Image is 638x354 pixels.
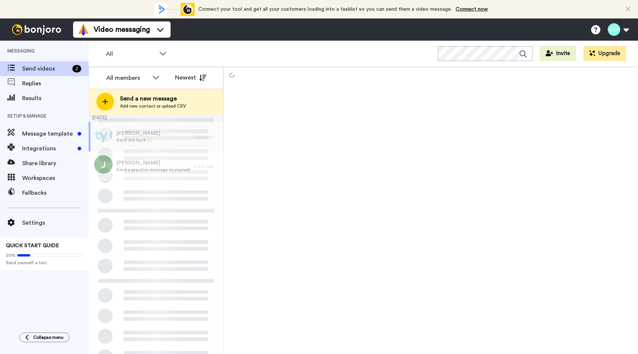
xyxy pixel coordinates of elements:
img: 1094e009-5a6b-4424-9fba-0de4dc369b61.png [94,155,113,174]
button: Newest [169,70,212,85]
span: Workspaces [22,174,89,183]
span: Send a practice message to yourself [116,167,190,173]
button: Upgrade [583,46,626,61]
span: Send videos [22,64,69,73]
span: Replies [22,79,89,88]
div: 2 min ago [194,134,220,140]
img: 6d562af0-04ee-4536-9cd7-da978e925629.png [94,126,113,144]
span: Video messaging [94,24,150,35]
span: Message template [22,129,75,138]
span: Fallbacks [22,188,89,197]
a: Connect now [456,7,488,12]
span: [PERSON_NAME] [116,130,160,137]
img: vm-color.svg [78,24,89,35]
span: Send a new message [120,94,186,103]
button: Collapse menu [19,333,69,342]
span: Integrations [22,144,75,153]
span: Add new contact or upload CSV [120,103,186,109]
span: Collapse menu [33,334,64,340]
div: 2 [72,65,81,72]
span: Results [22,94,89,103]
span: Send one back 🙌 [116,137,160,143]
span: Send yourself a test [6,260,83,266]
span: Settings [22,218,89,227]
button: Invite [540,46,576,61]
span: Share library [22,159,89,168]
span: Connect your tool and get all your customers loading into a tasklist so you can send them a video... [198,7,452,12]
div: [DATE] [89,115,223,122]
div: All members [106,74,148,82]
span: [PERSON_NAME] [116,159,190,167]
span: All [106,50,155,58]
div: animation [154,3,195,16]
span: 20% [6,252,16,258]
img: bj-logo-header-white.svg [9,24,64,35]
div: 2 min ago [194,163,220,169]
span: QUICK START GUIDE [6,243,59,248]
